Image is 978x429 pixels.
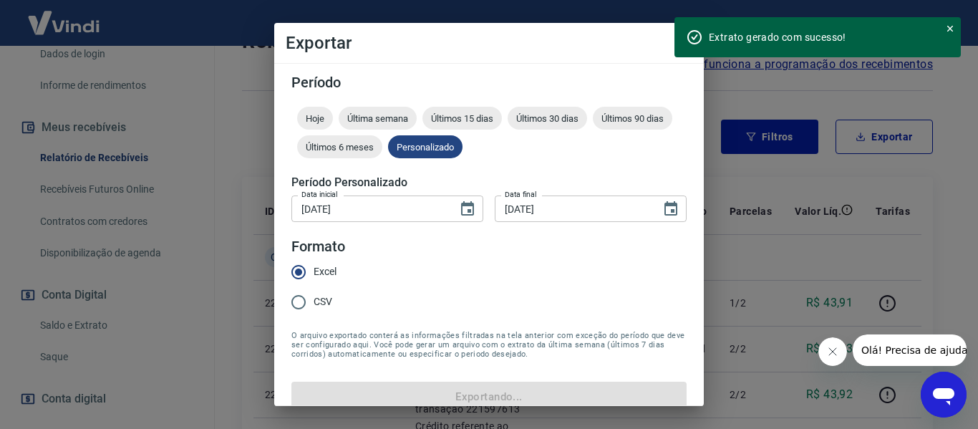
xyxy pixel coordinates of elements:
input: DD/MM/YYYY [495,196,651,222]
span: Últimos 6 meses [297,142,382,153]
input: DD/MM/YYYY [291,196,447,222]
button: Choose date, selected date is 30 de mai de 2025 [453,195,482,223]
span: O arquivo exportado conterá as informações filtradas na tela anterior com exceção do período que ... [291,331,687,359]
span: Últimos 15 dias [422,113,502,124]
div: Últimos 6 meses [297,135,382,158]
iframe: Fechar mensagem [818,337,847,366]
h5: Período [291,75,687,90]
div: Hoje [297,107,333,130]
span: Personalizado [388,142,463,153]
iframe: Botão para abrir a janela de mensagens [921,372,967,418]
span: Últimos 90 dias [593,113,672,124]
button: Choose date, selected date is 21 de ago de 2025 [657,195,685,223]
h5: Período Personalizado [291,175,687,190]
h4: Exportar [286,34,692,52]
button: close [664,29,698,63]
iframe: Mensagem da empresa [853,334,967,366]
label: Data final [505,189,537,200]
span: Últimos 30 dias [508,113,587,124]
span: Hoje [297,113,333,124]
span: Última semana [339,113,417,124]
div: Personalizado [388,135,463,158]
span: Excel [314,264,337,279]
label: Data inicial [301,189,338,200]
span: CSV [314,294,332,309]
div: Últimos 30 dias [508,107,587,130]
div: Extrato gerado com sucesso! [709,30,928,44]
div: Últimos 90 dias [593,107,672,130]
legend: Formato [291,236,345,257]
span: Olá! Precisa de ajuda? [9,10,120,21]
div: Últimos 15 dias [422,107,502,130]
div: Última semana [339,107,417,130]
